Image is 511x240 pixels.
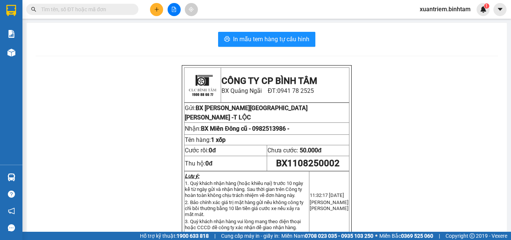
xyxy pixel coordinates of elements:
button: printerIn mẫu tem hàng tự cấu hình [218,32,315,47]
img: solution-icon [7,30,15,38]
strong: CÔNG TY CP BÌNH TÂM [27,4,101,25]
span: BX [PERSON_NAME][GEOGRAPHIC_DATA][PERSON_NAME] - [185,104,307,121]
span: Cung cấp máy in - giấy in: [221,232,279,240]
span: copyright [469,233,475,239]
span: file-add [171,7,177,12]
span: BX Quảng Ngãi ĐT: [221,87,314,94]
span: 2. Bảo chính xác giá trị mặt hàng gửi nếu không công ty chỉ bồi thường bằng 10 lần tiền giá cước ... [185,200,303,217]
span: 0941 78 2525 [277,87,314,94]
span: Gửi: [3,43,14,50]
span: printer [224,36,230,43]
span: BX [PERSON_NAME][GEOGRAPHIC_DATA][PERSON_NAME] - [3,43,109,57]
span: ⚪️ [375,234,377,237]
span: plus [154,7,159,12]
span: 0982513986 - [252,125,289,132]
span: BX Quảng Ngãi ĐT: [27,26,104,40]
span: Thu hộ: [185,160,212,167]
span: 1 xốp [211,136,226,143]
span: 0đ [209,147,216,154]
span: Tên hàng: [185,136,226,143]
span: Miền Bắc [379,232,433,240]
span: Miền Nam [281,232,373,240]
input: Tìm tên, số ĐT hoặc mã đơn [41,5,129,13]
strong: CÔNG TY CP BÌNH TÂM [221,76,317,86]
button: plus [150,3,163,16]
button: caret-down [493,3,507,16]
span: caret-down [497,6,504,13]
strong: 0369 525 060 [401,233,433,239]
span: 1. Quý khách nhận hàng (hoặc khiếu nại) trước 10 ngày kể từ ngày gửi và nhận hàng. Sau thời gian ... [185,180,303,198]
span: | [439,232,440,240]
span: 0941 78 2525 [27,26,104,40]
span: xuantriem.binhtam [414,4,477,14]
span: search [31,7,36,12]
span: 3. Quý khách nhận hàng vui lòng mang theo điện thoại hoặc CCCD đề công ty xác nhận để giao nhận h... [185,219,300,230]
strong: 0708 023 035 - 0935 103 250 [305,233,373,239]
img: warehouse-icon [7,173,15,181]
span: Hỗ trợ kỹ thuật: [140,232,209,240]
strong: 1900 633 818 [177,233,209,239]
span: aim [189,7,194,12]
span: In mẫu tem hàng tự cấu hình [233,34,309,44]
img: logo [186,68,219,102]
span: Chưa cước: [267,147,322,154]
span: 1 [485,3,488,9]
span: 11:32:17 [DATE] [310,192,344,198]
span: notification [8,207,15,215]
strong: Lưu ý: [185,173,199,179]
span: Nhận: [185,125,289,132]
span: 50.000đ [300,147,322,154]
span: BX Miền Đông cũ - [201,125,289,132]
span: | [214,232,215,240]
sup: 1 [484,3,489,9]
img: icon-new-feature [480,6,487,13]
button: file-add [168,3,181,16]
button: aim [185,3,198,16]
img: logo [3,6,25,39]
span: BX1108250002 [276,158,340,168]
span: Gửi: [185,104,196,112]
strong: 0đ [205,160,212,167]
img: logo-vxr [6,5,16,16]
span: question-circle [8,191,15,198]
span: T LỘC [233,114,251,121]
span: [PERSON_NAME] [PERSON_NAME] [310,200,349,211]
img: warehouse-icon [7,49,15,57]
span: Cước rồi: [185,147,216,154]
span: message [8,224,15,231]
